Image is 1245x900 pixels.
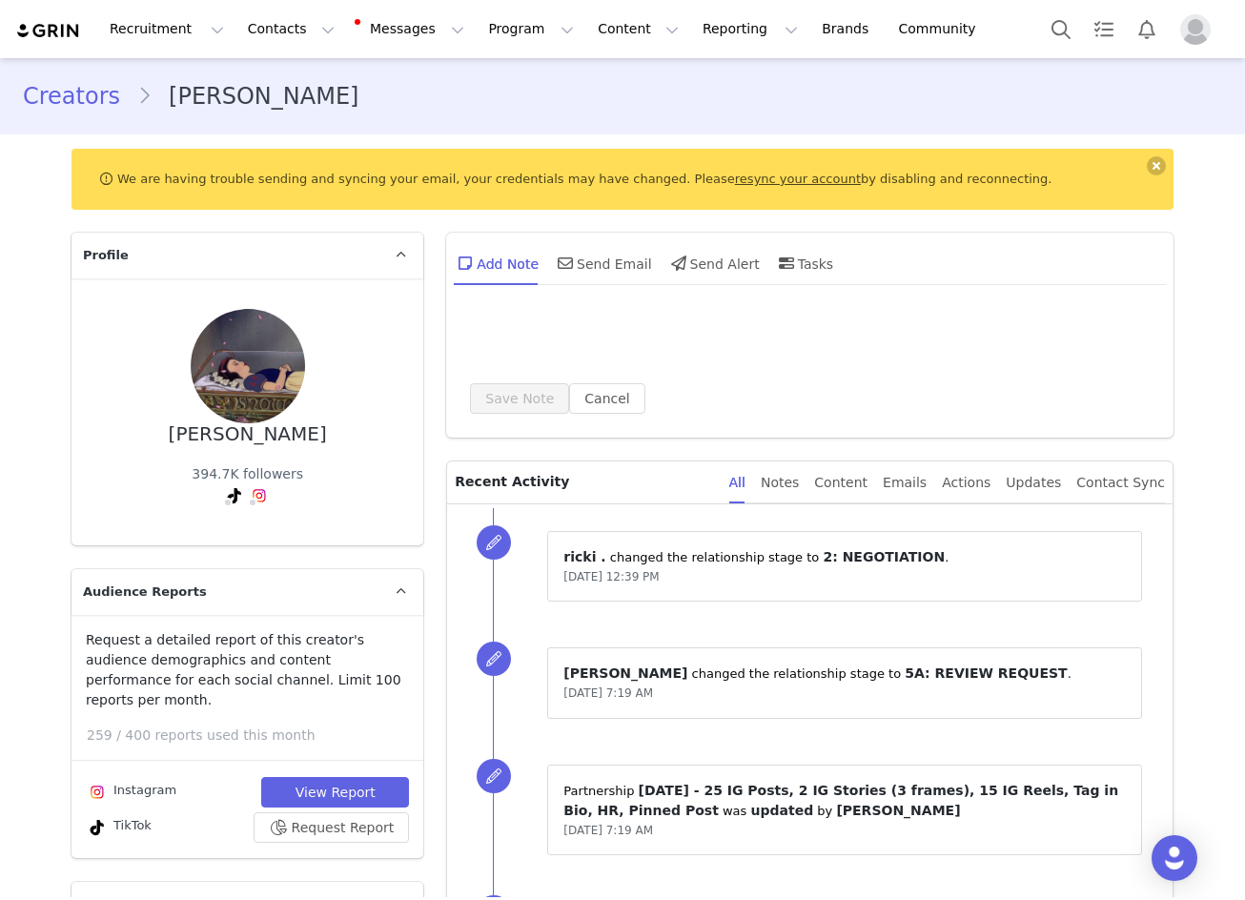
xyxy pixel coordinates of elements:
[470,383,569,414] button: Save Note
[347,8,476,51] button: Messages
[667,240,760,286] div: Send Alert
[90,785,105,800] img: instagram.svg
[98,8,235,51] button: Recruitment
[192,464,303,484] div: 394.7K followers
[1076,461,1165,504] div: Contact Sync
[810,8,886,51] a: Brands
[254,812,410,843] button: Request Report
[751,803,814,818] span: updated
[836,803,960,818] span: [PERSON_NAME]
[1006,461,1061,504] div: Updates
[563,570,659,583] span: [DATE] 12:39 PM
[554,240,652,286] div: Send Email
[569,383,644,414] button: Cancel
[563,665,687,681] span: [PERSON_NAME]
[261,777,409,808] button: View Report
[563,781,1126,821] p: Partnership ⁨ ⁩ was ⁨ ⁩ by ⁨ ⁩
[563,824,653,837] span: [DATE] 7:19 AM
[169,423,327,445] div: [PERSON_NAME]
[729,461,745,504] div: All
[454,240,539,286] div: Add Note
[1169,14,1230,45] button: Profile
[563,547,1126,567] p: ⁨ ⁩ changed the ⁨relationship⁩ stage to ⁨ ⁩.
[691,8,809,51] button: Reporting
[883,461,927,504] div: Emails
[823,549,945,564] span: 2: NEGOTIATION
[563,664,1126,684] p: ⁨ ⁩ changed the ⁨relationship⁩ stage to ⁨ ⁩.
[252,488,267,503] img: instagram.svg
[83,246,129,265] span: Profile
[87,726,423,746] p: 259 / 400 reports used this month
[735,172,861,186] a: resync your account
[71,149,1174,210] div: We are having trouble sending and syncing your email, your credentials may have changed. Please b...
[1180,14,1211,45] img: placeholder-profile.jpg
[86,781,176,804] div: Instagram
[586,8,690,51] button: Content
[563,549,605,564] span: ricki .
[86,630,409,710] p: Request a detailed report of this creator's audience demographics and content performance for eac...
[1152,835,1197,881] div: Open Intercom Messenger
[775,240,834,286] div: Tasks
[236,8,346,51] button: Contacts
[942,461,990,504] div: Actions
[888,8,996,51] a: Community
[477,8,585,51] button: Program
[814,461,867,504] div: Content
[1040,8,1082,51] button: Search
[563,686,653,700] span: [DATE] 7:19 AM
[563,783,1118,818] span: [DATE] - 25 IG Posts, 2 IG Stories (3 frames), 15 IG Reels, Tag in Bio, HR, Pinned Post
[191,309,305,423] img: 2afffb70-1f30-4e21-ae6b-b895ad1ae27e.jpg
[905,665,1067,681] span: 5A: REVIEW REQUEST
[455,461,713,503] p: Recent Activity
[86,816,152,839] div: TikTok
[1083,8,1125,51] a: Tasks
[23,79,137,113] a: Creators
[761,461,799,504] div: Notes
[1126,8,1168,51] button: Notifications
[83,583,207,602] span: Audience Reports
[15,22,82,40] img: grin logo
